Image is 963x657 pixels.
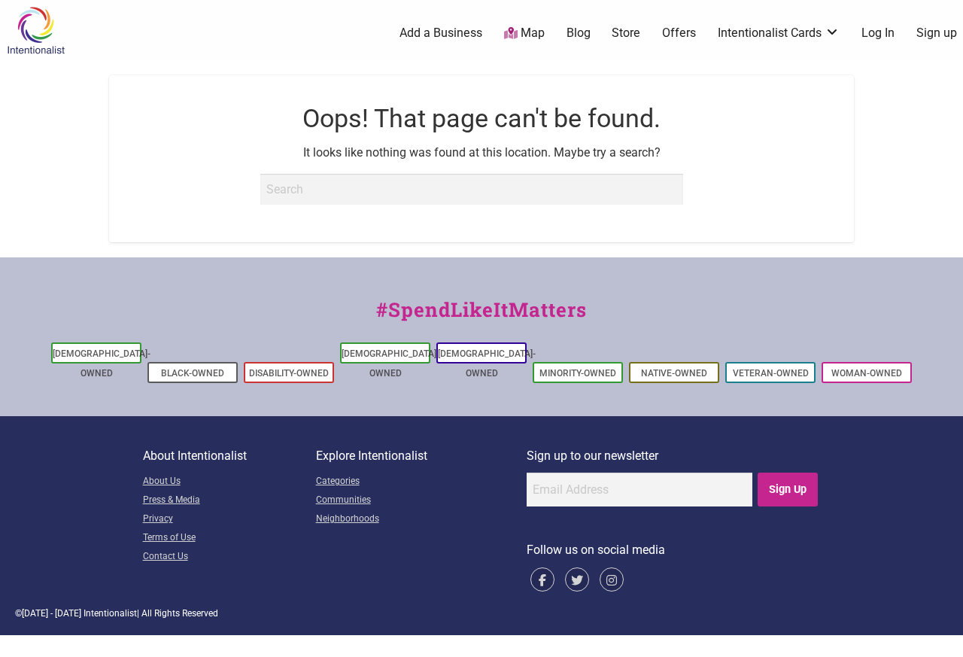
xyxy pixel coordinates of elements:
a: Press & Media [143,491,316,510]
a: Privacy [143,510,316,529]
a: Minority-Owned [539,368,616,379]
a: Log In [861,25,895,41]
a: [DEMOGRAPHIC_DATA]-Owned [53,348,150,379]
p: Sign up to our newsletter [527,446,821,466]
a: Veteran-Owned [733,368,809,379]
a: About Us [143,473,316,491]
input: Search [260,174,683,204]
input: Sign Up [758,473,819,506]
a: Intentionalist Cards [718,25,840,41]
p: It looks like nothing was found at this location. Maybe try a search? [150,143,813,163]
a: Native-Owned [641,368,707,379]
a: [DEMOGRAPHIC_DATA]-Owned [342,348,439,379]
a: Woman-Owned [831,368,902,379]
a: [DEMOGRAPHIC_DATA]-Owned [438,348,536,379]
a: Categories [316,473,527,491]
a: Black-Owned [161,368,224,379]
p: About Intentionalist [143,446,316,466]
a: Neighborhoods [316,510,527,529]
a: Blog [567,25,591,41]
a: Offers [662,25,696,41]
a: Sign up [916,25,957,41]
span: [DATE] - [DATE] [22,608,81,619]
p: Explore Intentionalist [316,446,527,466]
a: Contact Us [143,548,316,567]
a: Store [612,25,640,41]
span: Intentionalist [84,608,137,619]
a: Map [504,25,545,42]
div: © | All Rights Reserved [15,607,948,620]
a: Terms of Use [143,529,316,548]
a: Add a Business [399,25,482,41]
a: Disability-Owned [249,368,329,379]
p: Follow us on social media [527,540,821,560]
h1: Oops! That page can't be found. [150,101,813,137]
a: Communities [316,491,527,510]
input: Email Address [527,473,752,506]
